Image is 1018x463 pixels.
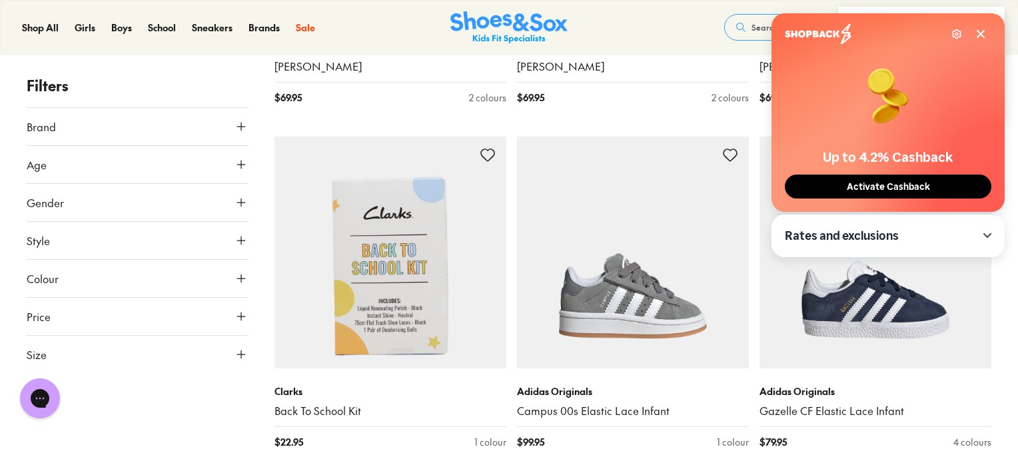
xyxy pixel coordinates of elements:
a: School [148,21,176,35]
span: Age [27,157,47,173]
button: Age [27,146,248,183]
span: Colour [27,270,59,286]
span: Brands [249,21,280,34]
span: $ 99.95 [517,435,544,449]
a: Sale [296,21,315,35]
button: Size [27,336,248,373]
button: Colour [27,260,248,297]
span: School [148,21,176,34]
p: Clarks [274,384,506,398]
a: [PERSON_NAME] [760,59,991,74]
a: Campus 00s Elastic Lace Infant [517,404,749,418]
button: Gender [27,184,248,221]
a: Sneakers [192,21,233,35]
span: Price [27,308,51,324]
div: 1 colour [717,435,749,449]
button: Search our range of products [724,14,916,41]
span: $ 79.95 [760,435,787,449]
span: Sneakers [192,21,233,34]
div: 2 colours [469,91,506,105]
a: Boys [111,21,132,35]
span: $ 69.95 [274,91,302,105]
a: [PERSON_NAME] [517,59,749,74]
p: Filters [27,75,248,97]
span: $ 69.95 [517,91,544,105]
span: Gender [27,195,64,211]
a: Girls [75,21,95,35]
span: Search our range of products [752,21,861,33]
a: Back To School Kit [274,404,506,418]
a: Gazelle CF Elastic Lace Infant [760,404,991,418]
button: Style [27,222,248,259]
div: 4 colours [953,435,991,449]
span: Brand [27,119,56,135]
iframe: Gorgias live chat messenger [13,374,67,423]
span: Boys [111,21,132,34]
span: $ 69.95 [760,91,787,105]
span: Shop All [22,21,59,34]
p: Adidas Originals [760,384,991,398]
p: Adidas Originals [517,384,749,398]
div: 1 colour [474,435,506,449]
div: 2 colours [712,91,749,105]
span: $ 22.95 [274,435,303,449]
span: Sale [296,21,315,34]
span: Style [27,232,50,248]
a: Brands [249,21,280,35]
button: Price [27,298,248,335]
span: Girls [75,21,95,34]
a: Shop All [22,21,59,35]
a: Shoes & Sox [450,11,568,44]
img: SNS_Logo_Responsive.svg [450,11,568,44]
a: [PERSON_NAME] [274,59,506,74]
button: Brand [27,108,248,145]
span: Size [27,346,47,362]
